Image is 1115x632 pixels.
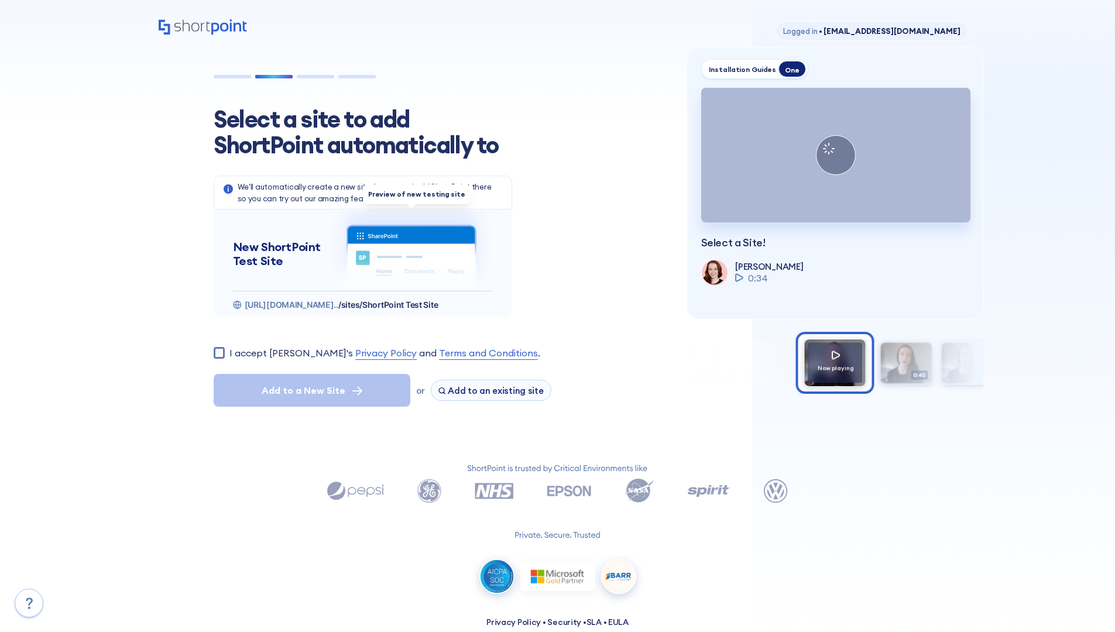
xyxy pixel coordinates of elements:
[748,271,768,285] span: 0:34
[233,240,330,268] h5: New ShortPoint Test Site
[608,617,629,627] a: EULA
[911,370,928,380] span: 0:40
[214,374,410,407] button: Add to a New Site
[783,26,818,36] span: Logged in
[431,380,551,401] button: Add to an existing site
[701,236,969,249] p: Select a Site!
[245,300,338,310] span: [URL][DOMAIN_NAME]..
[817,26,960,36] span: [EMAIL_ADDRESS][DOMAIN_NAME]
[214,107,518,158] h1: Select a site to add ShortPoint automatically to
[818,364,854,372] span: Now playing
[702,260,726,284] img: shortpoint-support-team
[1056,576,1115,632] iframe: Chat Widget
[439,346,538,360] a: Terms and Conditions
[238,181,502,204] p: We'll automatically create a new site for you and add ShortPoint there so you can try out our ama...
[819,26,822,36] span: •
[233,299,493,311] div: https://gridmode9shortpoint.sharepoint.com
[486,617,541,627] a: Privacy Policy
[486,616,629,628] p: • • •
[735,261,803,272] p: [PERSON_NAME]
[416,385,425,396] span: or
[338,300,438,310] span: /sites/ShortPoint Test Site
[262,383,345,397] span: Add to a New Site
[586,617,602,627] a: SLA
[972,370,989,380] span: 0:07
[245,299,438,311] p: https://gridmode9shortpoint.sharepoint.com/sites/ShortPoint_Playground
[229,346,540,360] label: I accept [PERSON_NAME]'s and .
[709,65,777,74] div: Installation Guides
[355,346,417,360] a: Privacy Policy
[547,617,581,627] a: Security
[448,385,544,396] span: Add to an existing site
[778,61,805,77] div: One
